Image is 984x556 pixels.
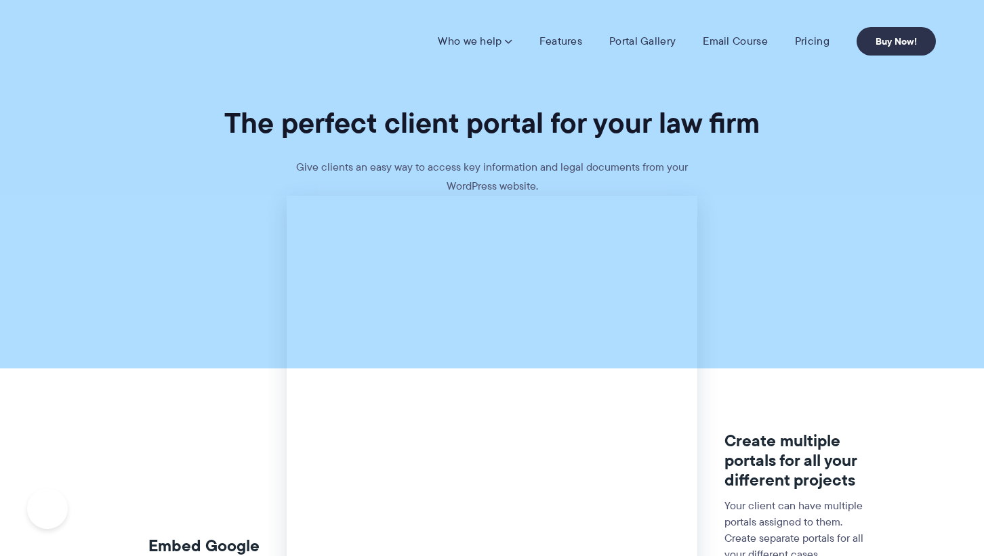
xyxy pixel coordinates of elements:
a: Features [539,35,582,48]
a: Who we help [438,35,512,48]
a: Pricing [795,35,829,48]
h3: Create multiple portals for all your different projects [724,431,873,490]
p: Give clients an easy way to access key information and legal documents from your WordPress website. [289,158,695,196]
a: Buy Now! [857,27,936,56]
iframe: Toggle Customer Support [27,488,68,529]
a: Portal Gallery [609,35,676,48]
a: Email Course [703,35,768,48]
